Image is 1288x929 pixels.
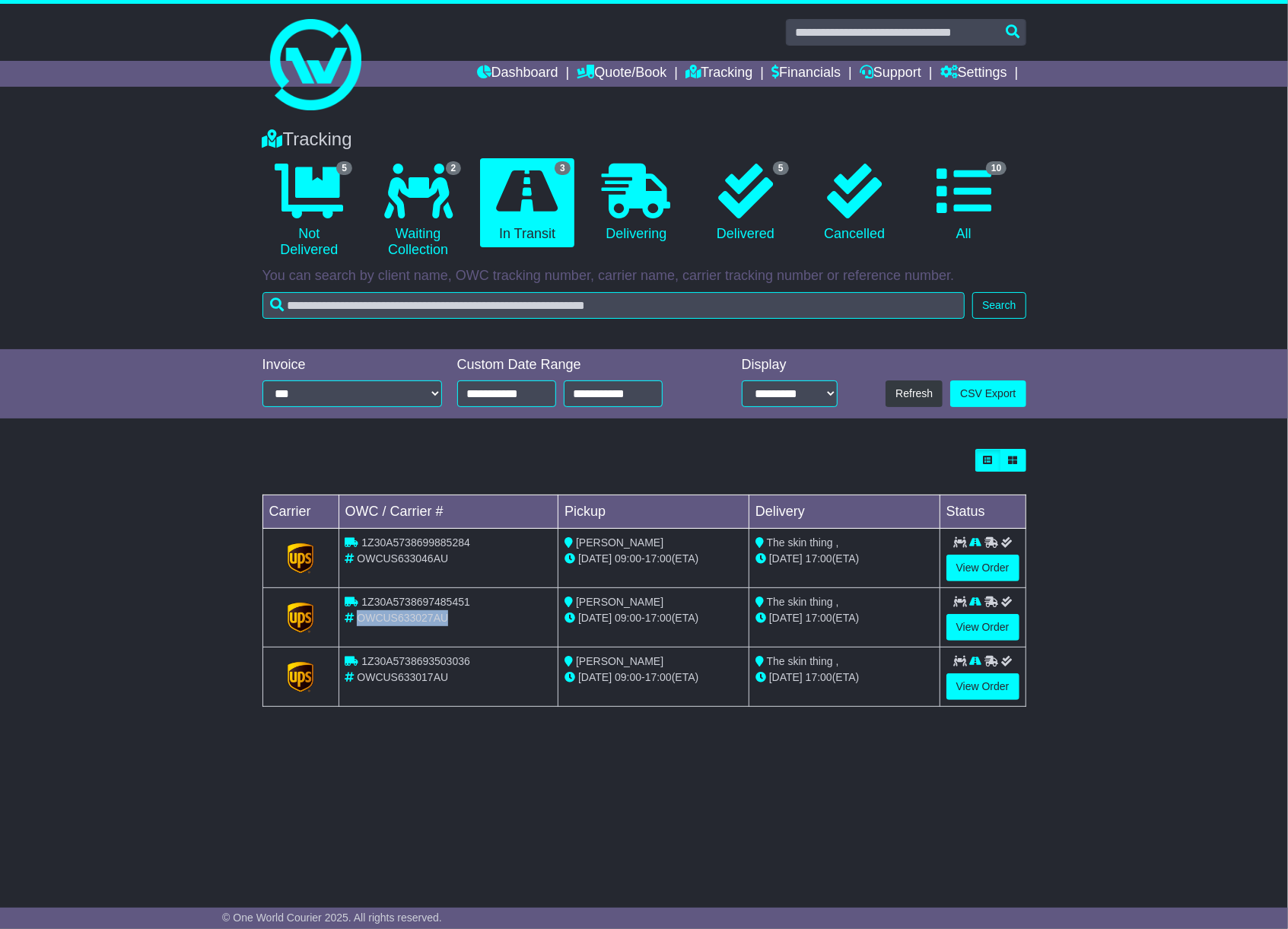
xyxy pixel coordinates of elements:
[972,292,1026,319] button: Search
[262,158,356,264] a: 5 Not Delivered
[576,536,663,549] span: [PERSON_NAME]
[940,61,1007,87] a: Settings
[578,552,612,565] span: [DATE]
[576,596,663,608] span: [PERSON_NAME]
[477,61,558,87] a: Dashboard
[357,552,448,565] span: OWCUS633046AU
[288,543,313,574] img: GetCarrierServiceLogo
[645,671,672,683] span: 17:00
[769,612,803,624] span: [DATE]
[946,673,1019,700] a: View Order
[771,61,841,87] a: Financials
[645,552,672,565] span: 17:00
[288,603,313,633] img: GetCarrierServiceLogo
[357,671,448,683] span: OWCUS633017AU
[755,610,933,626] div: (ETA)
[262,357,442,374] div: Invoice
[578,671,612,683] span: [DATE]
[940,495,1026,529] td: Status
[808,158,902,248] a: Cancelled
[769,552,803,565] span: [DATE]
[615,552,641,565] span: 09:00
[749,495,940,529] td: Delivery
[806,552,832,565] span: 17:00
[577,61,666,87] a: Quote/Book
[564,670,743,686] div: - (ETA)
[222,912,442,924] span: © One World Courier 2025. All rights reserved.
[255,129,1034,151] div: Tracking
[767,536,839,549] span: The skin thing ,
[946,555,1019,581] a: View Order
[755,551,933,567] div: (ETA)
[769,671,803,683] span: [DATE]
[262,495,339,529] td: Carrier
[576,655,663,667] span: [PERSON_NAME]
[806,671,832,683] span: 17:00
[578,612,612,624] span: [DATE]
[773,161,789,175] span: 5
[590,158,683,248] a: Delivering
[645,612,672,624] span: 17:00
[767,596,839,608] span: The skin thing ,
[755,670,933,686] div: (ETA)
[806,612,832,624] span: 17:00
[357,612,448,624] span: OWCUS633027AU
[950,380,1026,407] a: CSV Export
[361,655,469,667] span: 1Z30A5738693503036
[446,161,462,175] span: 2
[457,357,701,374] div: Custom Date Range
[767,655,839,667] span: The skin thing ,
[564,551,743,567] div: - (ETA)
[361,536,469,549] span: 1Z30A5738699885284
[742,357,838,374] div: Display
[361,596,469,608] span: 1Z30A5738697485451
[558,495,749,529] td: Pickup
[336,161,352,175] span: 5
[685,61,752,87] a: Tracking
[886,380,943,407] button: Refresh
[480,158,574,248] a: 3 In Transit
[698,158,792,248] a: 5 Delivered
[615,671,641,683] span: 09:00
[564,610,743,626] div: - (ETA)
[339,495,558,529] td: OWC / Carrier #
[860,61,921,87] a: Support
[555,161,571,175] span: 3
[917,158,1010,248] a: 10 All
[615,612,641,624] span: 09:00
[371,158,465,264] a: 2 Waiting Collection
[946,614,1019,641] a: View Order
[262,268,1026,285] p: You can search by client name, OWC tracking number, carrier name, carrier tracking number or refe...
[288,662,313,692] img: GetCarrierServiceLogo
[986,161,1007,175] span: 10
